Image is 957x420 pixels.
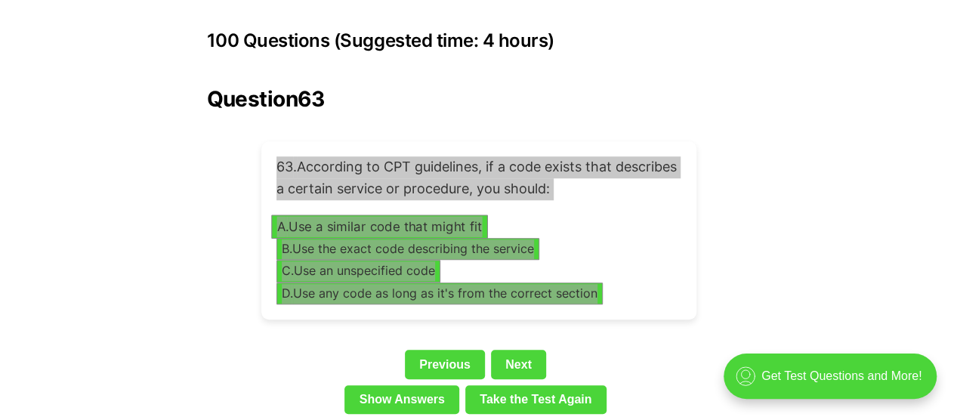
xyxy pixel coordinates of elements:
[207,87,751,111] h2: Question 63
[465,385,607,414] a: Take the Test Again
[344,385,459,414] a: Show Answers
[271,215,488,238] button: A.Use a similar code that might fit
[276,283,603,305] button: D.Use any code as long as it's from the correct section
[491,350,546,378] a: Next
[405,350,485,378] a: Previous
[207,30,751,51] h3: 100 Questions (Suggested time: 4 hours)
[276,156,681,200] p: 63 . According to CPT guidelines, if a code exists that describes a certain service or procedure,...
[276,238,539,261] button: B.Use the exact code describing the service
[711,346,957,420] iframe: portal-trigger
[276,260,440,283] button: C.Use an unspecified code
